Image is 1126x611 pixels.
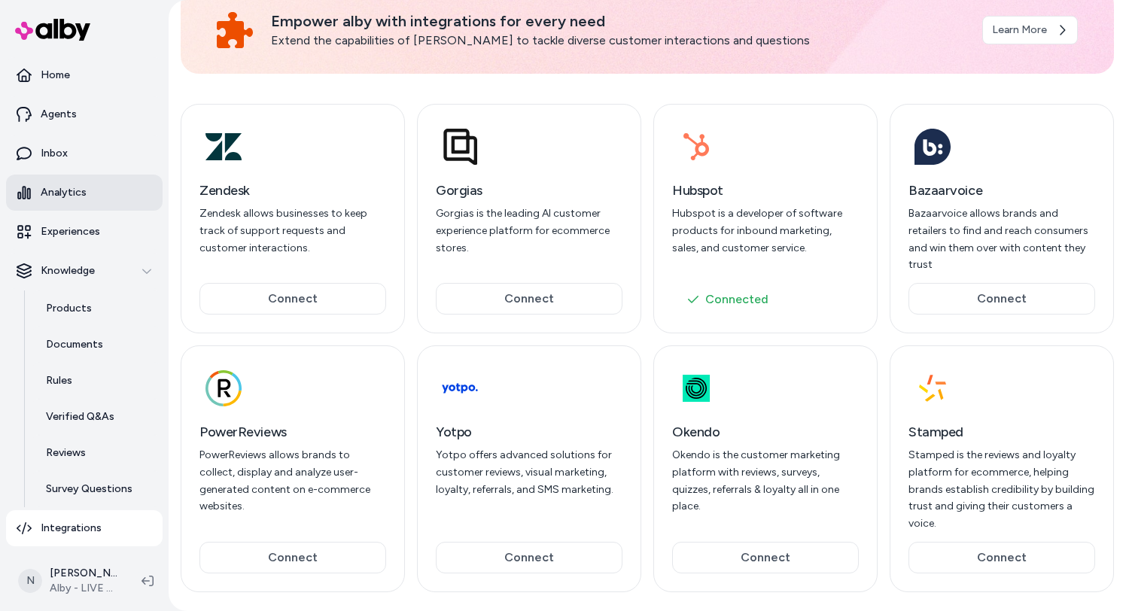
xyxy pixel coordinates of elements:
p: Reviews [46,445,86,461]
p: Analytics [41,185,87,200]
h3: Bazaarvoice [908,180,1095,201]
button: Connect [436,542,622,573]
a: Verified Q&As [31,399,163,435]
p: Survey Questions [46,482,132,497]
p: Yotpo offers advanced solutions for customer reviews, visual marketing, loyalty, referrals, and S... [436,447,622,498]
p: Stamped is the reviews and loyalty platform for ecommerce, helping brands establish credibility b... [908,447,1095,533]
p: Empower alby with integrations for every need [271,11,964,32]
button: Connect [199,283,386,315]
p: Inbox [41,146,68,161]
p: Documents [46,337,103,352]
p: Agents [41,107,77,122]
a: Products [31,290,163,327]
a: Reviews [31,435,163,471]
span: N [18,569,42,593]
h3: Hubspot [672,180,859,201]
button: Knowledge [6,253,163,289]
a: Integrations [6,510,163,546]
p: PowerReviews allows brands to collect, display and analyze user-generated content on e-commerce w... [199,447,386,515]
p: Bazaarvoice allows brands and retailers to find and reach consumers and win them over with conten... [908,205,1095,274]
p: Okendo is the customer marketing platform with reviews, surveys, quizzes, referrals & loyalty all... [672,447,859,515]
p: Gorgias is the leading AI customer experience platform for ecommerce stores. [436,205,622,257]
p: Rules [46,373,72,388]
a: Rules [31,363,163,399]
a: Survey Questions [31,471,163,507]
p: [PERSON_NAME] [50,566,117,581]
h3: Zendesk [199,180,386,201]
a: Experiences [6,214,163,250]
p: Zendesk allows businesses to keep track of support requests and customer interactions. [199,205,386,257]
h3: Yotpo [436,421,622,442]
button: Connect [908,283,1095,315]
p: Integrations [41,521,102,536]
button: Connect [199,542,386,573]
a: Home [6,57,163,93]
h3: Stamped [908,421,1095,442]
img: alby Logo [15,19,90,41]
p: Extend the capabilities of [PERSON_NAME] to tackle diverse customer interactions and questions [271,32,964,50]
a: Agents [6,96,163,132]
button: Connect [908,542,1095,573]
p: Products [46,301,92,316]
p: Home [41,68,70,83]
button: Connect [436,283,622,315]
h3: PowerReviews [199,421,386,442]
p: Verified Q&As [46,409,114,424]
a: Learn More [982,16,1078,44]
h3: Okendo [672,421,859,442]
a: Inbox [6,135,163,172]
button: Connected [672,284,859,315]
p: Hubspot is a developer of software products for inbound marketing, sales, and customer service. [672,205,859,257]
span: Alby - LIVE on [DOMAIN_NAME] [50,581,117,596]
button: N[PERSON_NAME]Alby - LIVE on [DOMAIN_NAME] [9,557,129,605]
a: Analytics [6,175,163,211]
a: Documents [31,327,163,363]
p: Experiences [41,224,100,239]
h3: Gorgias [436,180,622,201]
button: Connect [672,542,859,573]
p: Knowledge [41,263,95,278]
